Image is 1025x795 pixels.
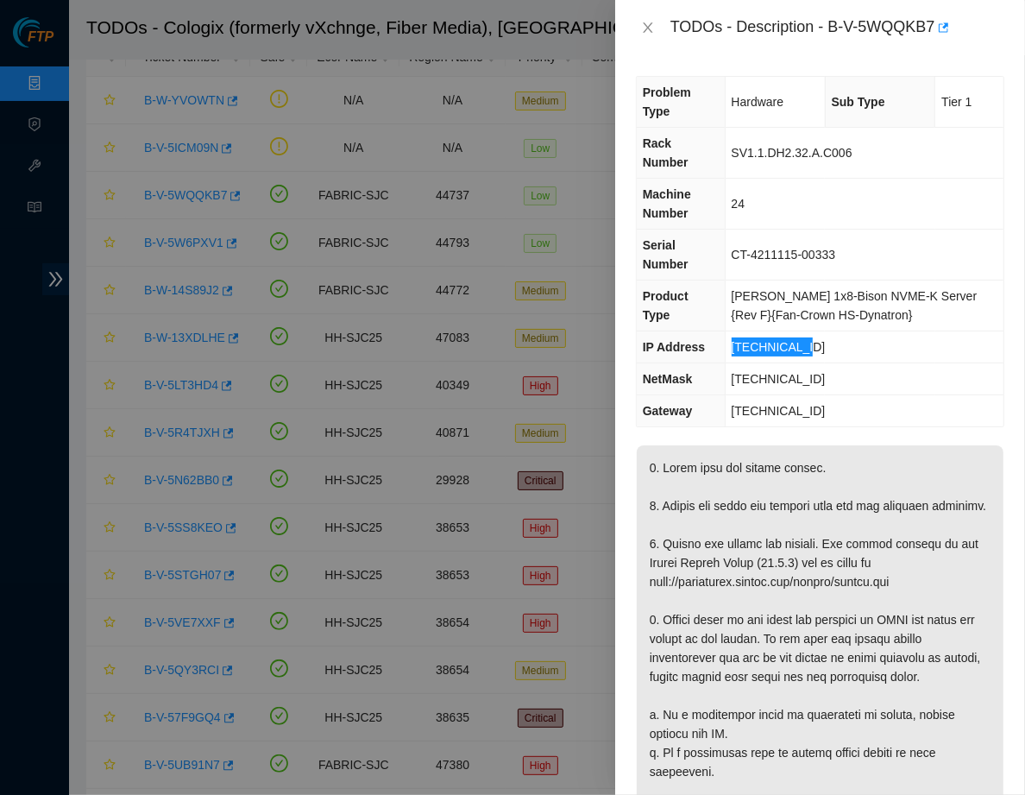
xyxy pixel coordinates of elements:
[643,238,689,271] span: Serial Number
[732,248,836,262] span: CT-4211115-00333
[643,136,689,169] span: Rack Number
[643,85,691,118] span: Problem Type
[732,372,826,386] span: [TECHNICAL_ID]
[636,20,660,36] button: Close
[732,95,784,109] span: Hardware
[643,404,693,418] span: Gateway
[643,372,693,386] span: NetMask
[643,340,705,354] span: IP Address
[732,197,745,211] span: 24
[641,21,655,35] span: close
[941,95,972,109] span: Tier 1
[643,187,691,220] span: Machine Number
[732,340,826,354] span: [TECHNICAL_ID]
[670,14,1004,41] div: TODOs - Description - B-V-5WQQKB7
[643,289,689,322] span: Product Type
[832,95,885,109] span: Sub Type
[732,289,978,322] span: [PERSON_NAME] 1x8-Bison NVME-K Server {Rev F}{Fan-Crown HS-Dynatron}
[732,146,852,160] span: SV1.1.DH2.32.A.C006
[732,404,826,418] span: [TECHNICAL_ID]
